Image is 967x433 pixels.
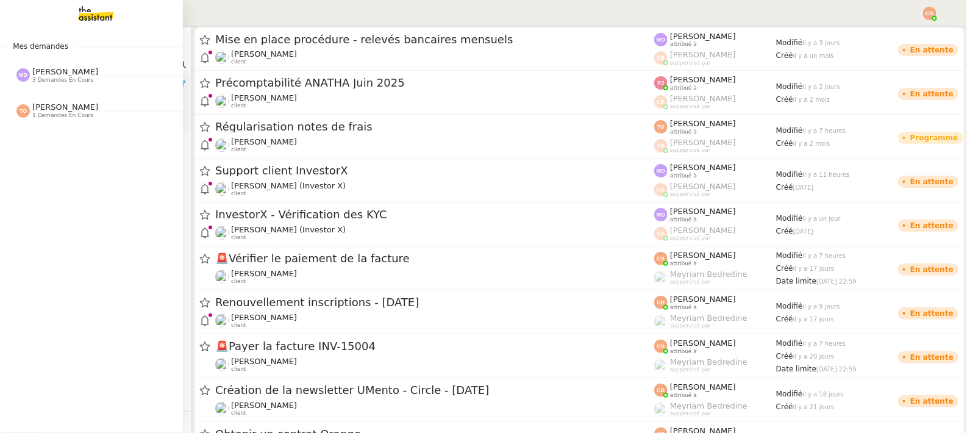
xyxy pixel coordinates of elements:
[654,163,776,179] app-user-label: attribué à
[654,315,668,328] img: users%2FaellJyylmXSg4jqeVbanehhyYJm1%2Favatar%2Fprofile-pic%20(4).png
[776,95,793,104] span: Créé
[16,68,30,82] img: svg
[910,398,954,405] div: En attente
[215,209,654,220] span: InvestorX - Vérification des KYC
[215,93,654,109] app-user-detailed-label: client
[670,279,711,285] span: suppervisé par
[910,178,954,185] div: En attente
[670,60,711,66] span: suppervisé par
[670,129,697,135] span: attribué à
[793,316,835,323] span: il y a 17 jours
[16,104,30,118] img: svg
[670,50,736,59] span: [PERSON_NAME]
[215,357,654,373] app-user-detailed-label: client
[654,384,668,397] img: svg
[215,270,229,284] img: users%2FrxcTinYCQST3nt3eRyMgQ024e422%2Favatar%2Fa0327058c7192f72952294e6843542370f7921c3.jpg
[215,165,654,176] span: Support client InvestorX
[670,410,711,417] span: suppervisé par
[231,322,246,329] span: client
[215,252,229,265] span: 🚨
[231,181,346,190] span: [PERSON_NAME] (Investor X)
[803,303,840,310] span: il y a 9 jours
[793,265,835,272] span: il y a 17 jours
[654,382,776,398] app-user-label: attribué à
[231,93,297,102] span: [PERSON_NAME]
[670,163,736,172] span: [PERSON_NAME]
[215,77,654,88] span: Précomptabilité ANATHA Juin 2025
[670,41,697,48] span: attribué à
[215,49,654,65] app-user-detailed-label: client
[670,348,697,355] span: attribué à
[215,181,654,197] app-user-detailed-label: client
[793,184,814,191] span: [DATE]
[215,313,654,329] app-user-detailed-label: client
[776,82,803,91] span: Modifié
[654,338,776,354] app-user-label: attribué à
[654,139,668,152] img: svg
[670,401,748,410] span: Meyriam Bedredine
[776,38,803,47] span: Modifié
[654,227,668,240] img: svg
[231,278,246,285] span: client
[670,338,736,348] span: [PERSON_NAME]
[654,138,776,154] app-user-label: suppervisé par
[215,138,229,152] img: users%2FrxcTinYCQST3nt3eRyMgQ024e422%2Favatar%2Fa0327058c7192f72952294e6843542370f7921c3.jpg
[670,392,697,399] span: attribué à
[803,127,846,134] span: il y a 7 heures
[654,313,776,329] app-user-label: suppervisé par
[215,314,229,327] img: users%2FDBF5gIzOT6MfpzgDQC7eMkIK8iA3%2Favatar%2Fd943ca6c-06ba-4e73-906b-d60e05e423d3
[215,121,654,132] span: Régularisation notes de frais
[776,227,793,235] span: Créé
[910,46,954,54] div: En attente
[910,134,958,141] div: Programmé
[910,90,954,98] div: En attente
[793,52,834,59] span: il y a un mois
[776,126,803,135] span: Modifié
[670,191,711,198] span: suppervisé par
[654,164,668,177] img: svg
[215,297,654,308] span: Renouvellement inscriptions - [DATE]
[215,402,229,415] img: users%2FDBF5gIzOT6MfpzgDQC7eMkIK8iA3%2Favatar%2Fd943ca6c-06ba-4e73-906b-d60e05e423d3
[215,51,229,64] img: users%2F9mvJqJUvllffspLsQzytnd0Nt4c2%2Favatar%2F82da88e3-d90d-4e39-b37d-dcb7941179ae
[654,359,668,372] img: users%2FaellJyylmXSg4jqeVbanehhyYJm1%2Favatar%2Fprofile-pic%20(4).png
[793,96,830,103] span: il y a 2 mois
[231,59,246,65] span: client
[231,401,297,410] span: [PERSON_NAME]
[776,139,793,148] span: Créé
[776,365,816,373] span: Date limite
[670,75,736,84] span: [PERSON_NAME]
[654,94,776,110] app-user-label: suppervisé par
[670,260,697,267] span: attribué à
[5,40,76,52] span: Mes demandes
[654,75,776,91] app-user-label: attribué à
[654,401,776,417] app-user-label: suppervisé par
[670,207,736,216] span: [PERSON_NAME]
[654,207,776,223] app-user-label: attribué à
[670,382,736,392] span: [PERSON_NAME]
[816,278,857,285] span: [DATE] 22:59
[654,270,776,285] app-user-label: suppervisé par
[654,226,776,242] app-user-label: suppervisé par
[32,67,98,76] span: [PERSON_NAME]
[923,7,937,20] img: svg
[776,403,793,411] span: Créé
[910,266,954,273] div: En attente
[670,182,736,191] span: [PERSON_NAME]
[231,410,246,417] span: client
[654,95,668,109] img: svg
[654,403,668,416] img: users%2FaellJyylmXSg4jqeVbanehhyYJm1%2Favatar%2Fprofile-pic%20(4).png
[776,352,793,360] span: Créé
[215,269,654,285] app-user-detailed-label: client
[654,252,668,265] img: svg
[670,147,711,154] span: suppervisé par
[776,183,793,191] span: Créé
[670,216,697,223] span: attribué à
[654,119,776,135] app-user-label: attribué à
[215,341,654,352] span: Payer la facture INV-15004
[231,190,246,197] span: client
[803,340,846,347] span: il y a 7 heures
[654,295,776,310] app-user-label: attribué à
[670,235,711,242] span: suppervisé par
[910,310,954,317] div: En attente
[803,215,841,222] span: il y a un jour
